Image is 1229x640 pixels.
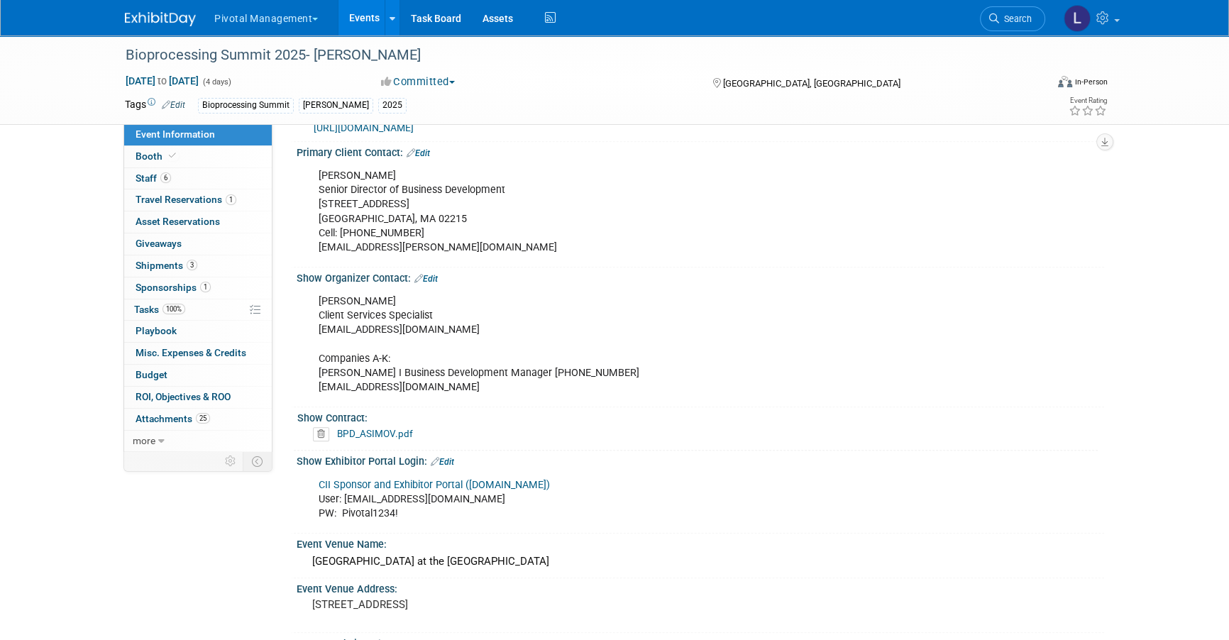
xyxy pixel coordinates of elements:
span: Attachments [136,413,210,424]
a: Asset Reservations [124,211,272,233]
span: Budget [136,369,167,380]
span: Asset Reservations [136,216,220,227]
td: Tags [125,97,185,114]
div: [GEOGRAPHIC_DATA] at the [GEOGRAPHIC_DATA] [307,551,1093,573]
div: Primary Client Contact: [297,142,1104,160]
a: more [124,431,272,452]
div: In-Person [1074,77,1108,87]
a: Playbook [124,321,272,342]
span: 1 [226,194,236,205]
span: Misc. Expenses & Credits [136,347,246,358]
span: [DATE] [DATE] [125,75,199,87]
a: Edit [407,148,430,158]
div: Event Venue Name: [297,534,1104,551]
div: 2025 [378,98,407,113]
a: ROI, Objectives & ROO [124,387,272,408]
span: Event Information [136,128,215,140]
span: 25 [196,413,210,424]
a: Edit [414,274,438,284]
div: Event Rating [1069,97,1107,104]
a: Sponsorships1 [124,277,272,299]
div: Event Venue Address: [297,578,1104,596]
pre: [STREET_ADDRESS] [312,598,617,611]
i: Booth reservation complete [169,152,176,160]
span: to [155,75,169,87]
span: Search [999,13,1032,24]
span: Staff [136,172,171,184]
a: Budget [124,365,272,386]
div: User: [EMAIL_ADDRESS][DOMAIN_NAME] PW: Pivotal1234! [309,471,948,528]
span: Sponsorships [136,282,211,293]
div: Bioprocessing Summit 2025- [PERSON_NAME] [121,43,1024,68]
td: Personalize Event Tab Strip [219,452,243,470]
a: Booth [124,146,272,167]
div: [PERSON_NAME] Senior Director of Business Development [STREET_ADDRESS] [GEOGRAPHIC_DATA], MA 0221... [309,162,948,261]
span: more [133,435,155,446]
div: [PERSON_NAME] Client Services Specialist [EMAIL_ADDRESS][DOMAIN_NAME] Companies A-K: [PERSON_NAME... [309,287,948,402]
img: ExhibitDay [125,12,196,26]
a: Edit [162,100,185,110]
span: Giveaways [136,238,182,249]
span: Shipments [136,260,197,271]
button: Committed [376,75,461,89]
span: (4 days) [202,77,231,87]
span: Tasks [134,304,185,315]
a: Event Information [124,124,272,145]
a: Staff6 [124,168,272,189]
div: Show Exhibitor Portal Login: [297,451,1104,469]
span: 6 [160,172,171,183]
span: Booth [136,150,179,162]
div: Show Organizer Contact: [297,267,1104,286]
div: Event Format [961,74,1108,95]
div: Show Contract: [297,407,1098,425]
img: Leslie Pelton [1064,5,1091,32]
a: Edit [431,457,454,467]
div: Bioprocessing Summit [198,98,294,113]
a: Attachments25 [124,409,272,430]
span: Travel Reservations [136,194,236,205]
a: BPD_ASIMOV.pdf [337,428,413,439]
a: Search [980,6,1045,31]
a: Misc. Expenses & Credits [124,343,272,364]
a: Shipments3 [124,255,272,277]
span: 3 [187,260,197,270]
div: [PERSON_NAME] [299,98,373,113]
a: Tasks100% [124,299,272,321]
a: CII Sponsor and Exhibitor Portal ([DOMAIN_NAME]) [319,479,550,491]
span: Playbook [136,325,177,336]
a: Giveaways [124,233,272,255]
td: Toggle Event Tabs [243,452,272,470]
span: [GEOGRAPHIC_DATA], [GEOGRAPHIC_DATA] [722,78,900,89]
a: [URL][DOMAIN_NAME] [314,122,414,133]
span: 1 [200,282,211,292]
a: Travel Reservations1 [124,189,272,211]
a: Delete attachment? [313,429,335,439]
span: ROI, Objectives & ROO [136,391,231,402]
span: 100% [162,304,185,314]
img: Format-Inperson.png [1058,76,1072,87]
